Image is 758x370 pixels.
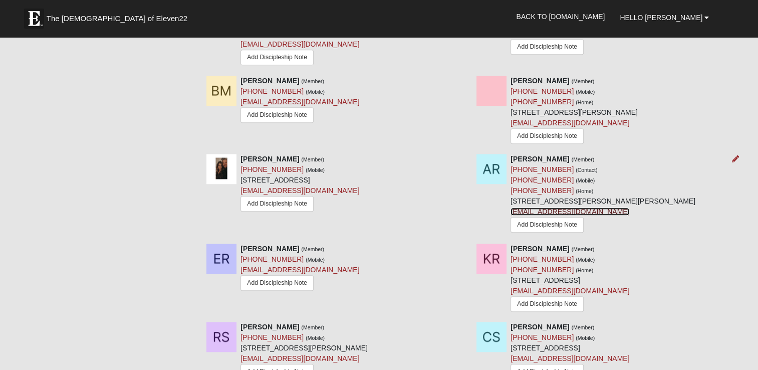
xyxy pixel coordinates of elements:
[47,14,187,24] span: The [DEMOGRAPHIC_DATA] of Eleven22
[240,87,304,95] a: [PHONE_NUMBER]
[306,167,325,173] small: (Mobile)
[576,177,595,183] small: (Mobile)
[240,40,359,48] a: [EMAIL_ADDRESS][DOMAIN_NAME]
[240,333,304,341] a: [PHONE_NUMBER]
[302,324,325,330] small: (Member)
[511,154,695,237] div: [STREET_ADDRESS][PERSON_NAME][PERSON_NAME]
[511,176,574,184] a: [PHONE_NUMBER]
[511,333,574,341] a: [PHONE_NUMBER]
[240,266,359,274] a: [EMAIL_ADDRESS][DOMAIN_NAME]
[240,165,304,173] a: [PHONE_NUMBER]
[511,76,638,146] div: [STREET_ADDRESS][PERSON_NAME]
[572,246,595,252] small: (Member)
[302,246,325,252] small: (Member)
[306,257,325,263] small: (Mobile)
[612,5,716,30] a: Hello [PERSON_NAME]
[511,208,629,216] a: [EMAIL_ADDRESS][DOMAIN_NAME]
[306,89,325,95] small: (Mobile)
[511,155,569,163] strong: [PERSON_NAME]
[511,287,629,295] a: [EMAIL_ADDRESS][DOMAIN_NAME]
[511,187,574,195] a: [PHONE_NUMBER]
[240,196,314,212] a: Add Discipleship Note
[576,335,595,341] small: (Mobile)
[511,77,569,85] strong: [PERSON_NAME]
[576,188,593,194] small: (Home)
[511,119,629,127] a: [EMAIL_ADDRESS][DOMAIN_NAME]
[576,99,593,105] small: (Home)
[240,107,314,123] a: Add Discipleship Note
[240,155,299,163] strong: [PERSON_NAME]
[240,245,299,253] strong: [PERSON_NAME]
[306,335,325,341] small: (Mobile)
[572,324,595,330] small: (Member)
[511,165,574,173] a: [PHONE_NUMBER]
[240,98,359,106] a: [EMAIL_ADDRESS][DOMAIN_NAME]
[511,296,584,312] a: Add Discipleship Note
[511,128,584,144] a: Add Discipleship Note
[240,255,304,263] a: [PHONE_NUMBER]
[24,9,44,29] img: Eleven22 logo
[620,14,702,22] span: Hello [PERSON_NAME]
[511,266,574,274] a: [PHONE_NUMBER]
[576,89,595,95] small: (Mobile)
[302,156,325,162] small: (Member)
[576,167,597,173] small: (Contact)
[511,255,574,263] a: [PHONE_NUMBER]
[572,78,595,84] small: (Member)
[511,245,569,253] strong: [PERSON_NAME]
[302,78,325,84] small: (Member)
[240,50,314,65] a: Add Discipleship Note
[576,257,595,263] small: (Mobile)
[511,87,574,95] a: [PHONE_NUMBER]
[511,244,629,314] div: [STREET_ADDRESS]
[240,275,314,291] a: Add Discipleship Note
[509,4,612,29] a: Back to [DOMAIN_NAME]
[240,323,299,331] strong: [PERSON_NAME]
[576,267,593,273] small: (Home)
[19,4,219,29] a: The [DEMOGRAPHIC_DATA] of Eleven22
[240,77,299,85] strong: [PERSON_NAME]
[240,154,359,214] div: [STREET_ADDRESS]
[511,39,584,55] a: Add Discipleship Note
[511,323,569,331] strong: [PERSON_NAME]
[572,156,595,162] small: (Member)
[240,187,359,195] a: [EMAIL_ADDRESS][DOMAIN_NAME]
[511,98,574,106] a: [PHONE_NUMBER]
[511,217,584,233] a: Add Discipleship Note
